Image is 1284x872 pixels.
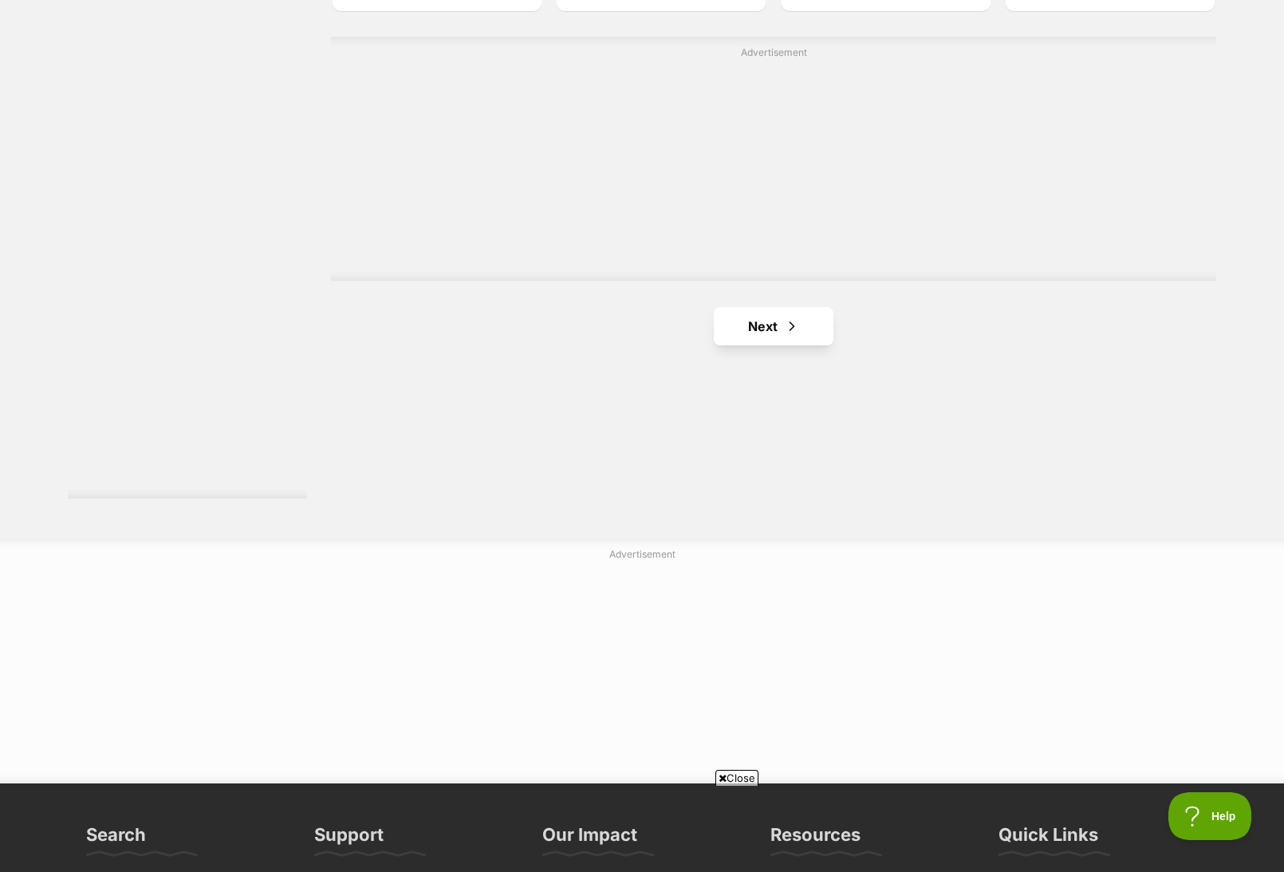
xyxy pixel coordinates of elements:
iframe: Advertisement [255,568,1029,767]
iframe: Help Scout Beacon - Open [1168,792,1252,840]
h3: Support [314,823,384,855]
iframe: Advertisement [387,65,1160,265]
a: Next page [714,307,833,345]
h3: Search [86,823,146,855]
span: Close [715,770,758,786]
h3: Quick Links [998,823,1098,855]
iframe: Advertisement [68,4,307,483]
nav: Pagination [331,307,1216,345]
iframe: Advertisement [352,792,932,864]
div: Advertisement [331,37,1216,282]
